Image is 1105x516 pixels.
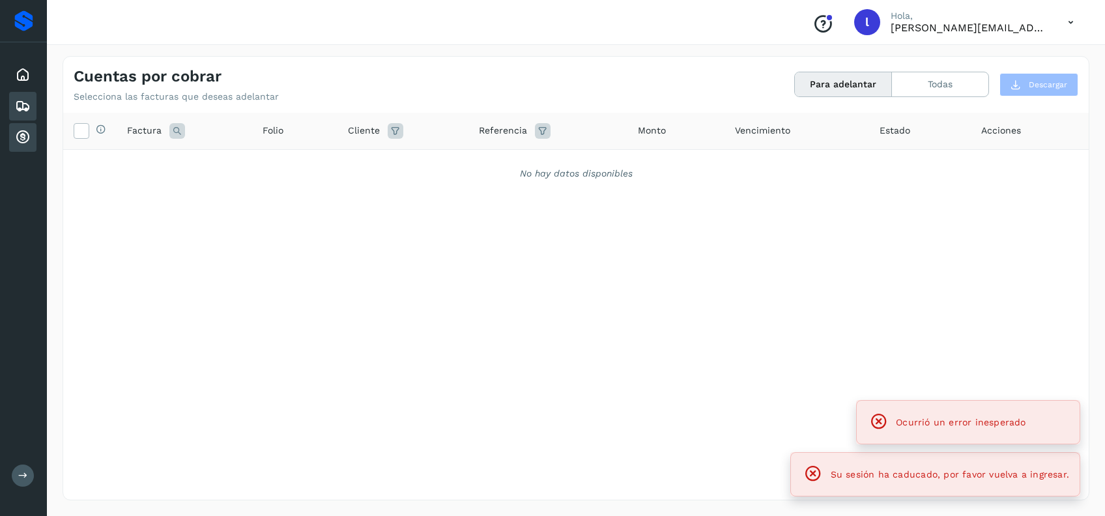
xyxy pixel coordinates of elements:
span: Cliente [348,124,380,137]
div: Cuentas por cobrar [9,123,36,152]
div: No hay datos disponibles [80,167,1072,180]
span: Folio [263,124,283,137]
span: Descargar [1029,79,1067,91]
h4: Cuentas por cobrar [74,67,222,86]
button: Todas [892,72,988,96]
span: Estado [880,124,910,137]
span: Vencimiento [735,124,790,137]
div: Embarques [9,92,36,121]
span: Factura [127,124,162,137]
span: Su sesión ha caducado, por favor vuelva a ingresar. [831,469,1069,480]
div: Inicio [9,61,36,89]
p: lorena.rojo@serviciosatc.com.mx [891,21,1047,34]
span: Referencia [479,124,527,137]
span: Monto [638,124,666,137]
p: Selecciona las facturas que deseas adelantar [74,91,279,102]
span: Ocurrió un error inesperado [896,417,1026,427]
p: Hola, [891,10,1047,21]
span: Acciones [981,124,1021,137]
button: Descargar [999,73,1078,96]
button: Para adelantar [795,72,892,96]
